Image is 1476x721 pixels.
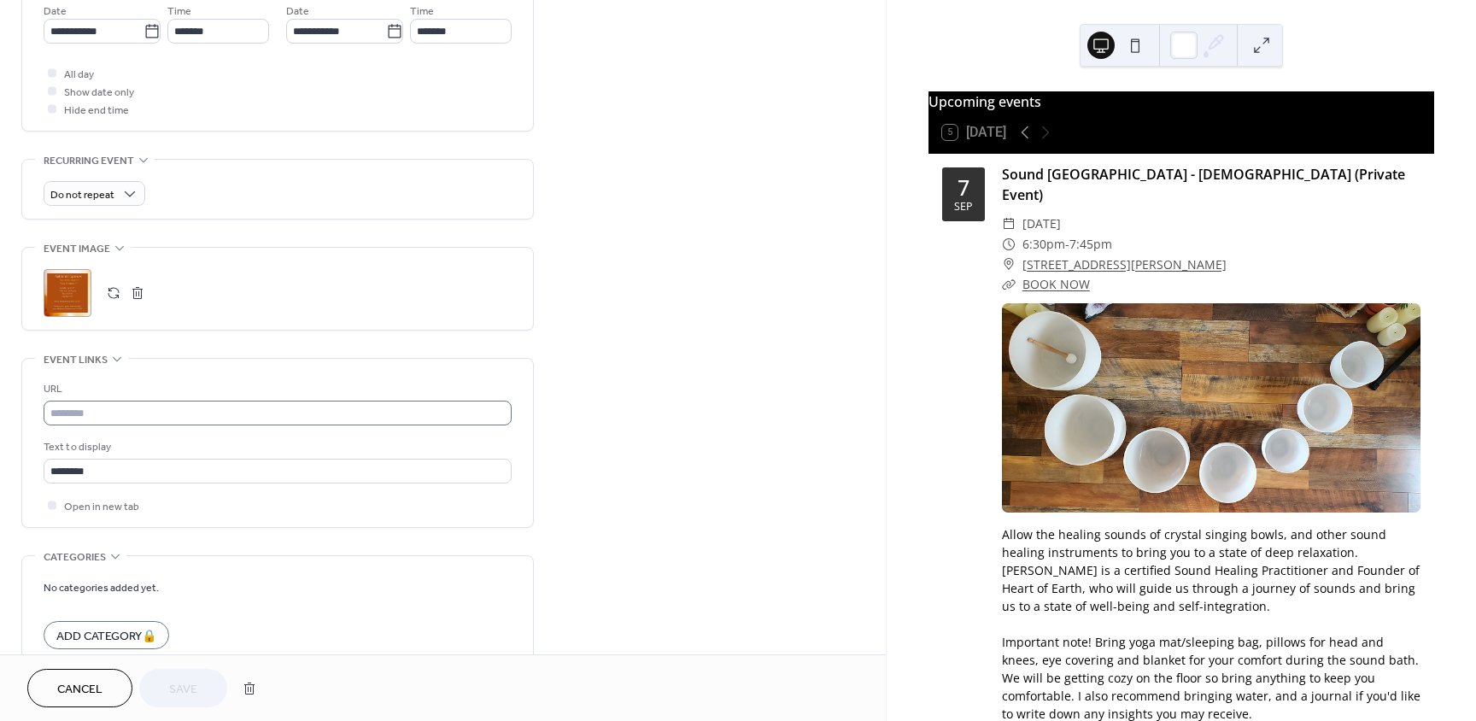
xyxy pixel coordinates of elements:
div: Sep [954,202,973,213]
div: ​ [1002,214,1016,234]
span: All day [64,66,94,84]
span: Categories [44,548,106,566]
span: Show date only [64,84,134,102]
a: BOOK NOW [1022,276,1090,292]
span: 6:30pm [1022,234,1065,255]
span: Time [167,3,191,21]
span: Do not repeat [50,185,114,205]
div: 7 [958,177,969,198]
span: [DATE] [1022,214,1061,234]
span: Time [410,3,434,21]
span: Date [44,3,67,21]
button: Cancel [27,669,132,707]
span: No categories added yet. [44,579,159,597]
div: URL [44,380,508,398]
span: Cancel [57,681,102,699]
span: - [1065,234,1069,255]
span: Recurring event [44,152,134,170]
span: Event image [44,240,110,258]
a: [STREET_ADDRESS][PERSON_NAME] [1022,255,1227,275]
div: ​ [1002,274,1016,295]
span: 7:45pm [1069,234,1112,255]
span: Date [286,3,309,21]
div: ​ [1002,234,1016,255]
span: Hide end time [64,102,129,120]
span: Event links [44,351,108,369]
div: ; [44,269,91,317]
span: Open in new tab [64,498,139,516]
div: Upcoming events [928,91,1434,112]
div: ​ [1002,255,1016,275]
div: Text to display [44,438,508,456]
a: Sound [GEOGRAPHIC_DATA] - [DEMOGRAPHIC_DATA] (Private Event) [1002,165,1405,204]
